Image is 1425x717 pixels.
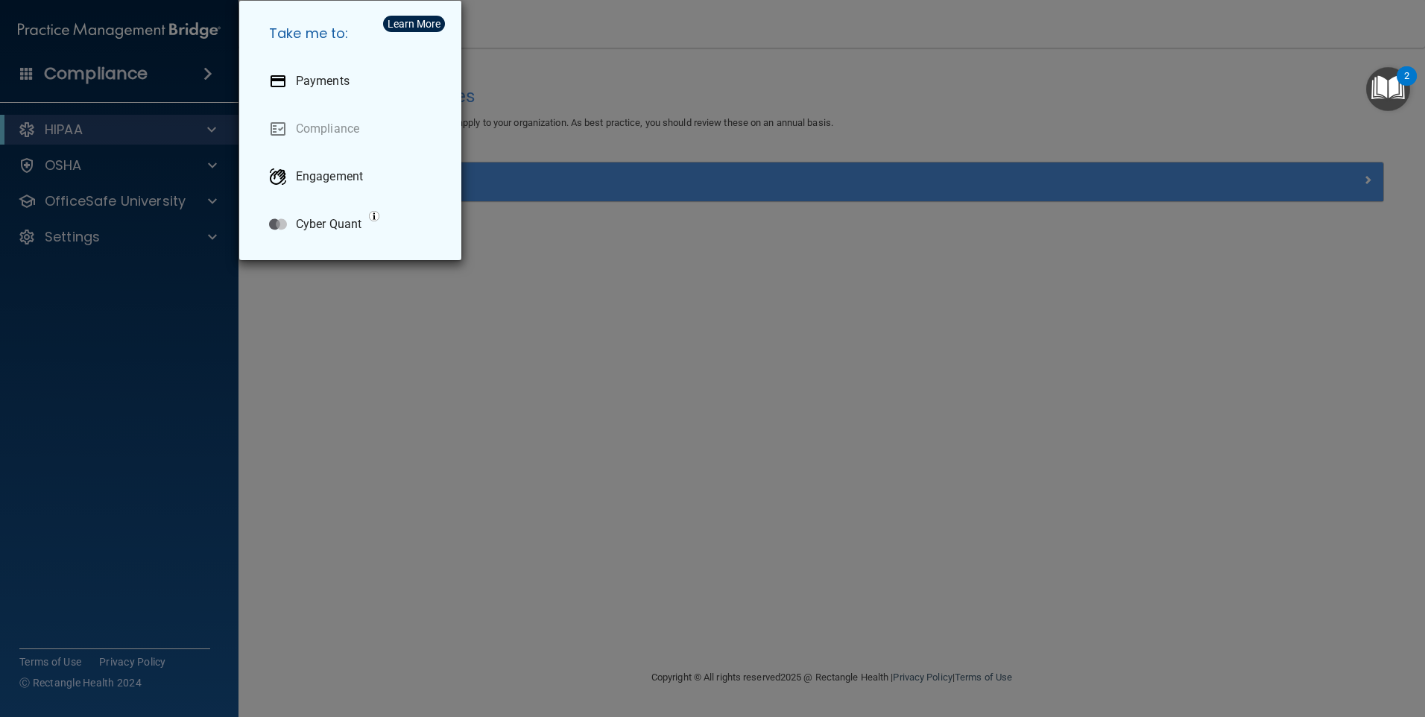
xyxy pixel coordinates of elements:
[257,60,449,102] a: Payments
[1366,67,1410,111] button: Open Resource Center, 2 new notifications
[257,156,449,198] a: Engagement
[383,16,445,32] button: Learn More
[1350,614,1407,671] iframe: Drift Widget Chat Controller
[296,169,363,184] p: Engagement
[257,203,449,245] a: Cyber Quant
[257,108,449,150] a: Compliance
[388,19,440,29] div: Learn More
[1404,76,1409,95] div: 2
[296,217,361,232] p: Cyber Quant
[296,74,350,89] p: Payments
[257,13,449,54] h5: Take me to:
